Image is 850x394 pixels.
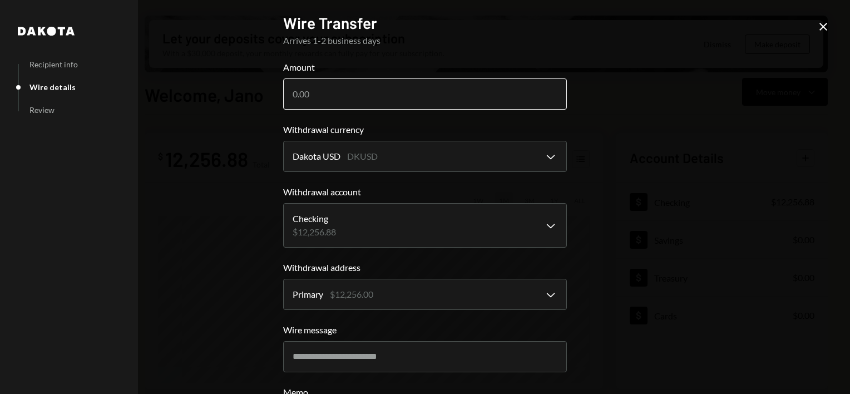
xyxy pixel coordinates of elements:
[347,150,378,163] div: DKUSD
[283,185,567,199] label: Withdrawal account
[283,34,567,47] div: Arrives 1-2 business days
[283,279,567,310] button: Withdrawal address
[29,60,78,69] div: Recipient info
[283,261,567,274] label: Withdrawal address
[29,105,55,115] div: Review
[283,61,567,74] label: Amount
[283,141,567,172] button: Withdrawal currency
[29,82,76,92] div: Wire details
[283,123,567,136] label: Withdrawal currency
[283,203,567,248] button: Withdrawal account
[283,12,567,34] h2: Wire Transfer
[330,288,373,301] div: $12,256.00
[283,78,567,110] input: 0.00
[283,323,567,337] label: Wire message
